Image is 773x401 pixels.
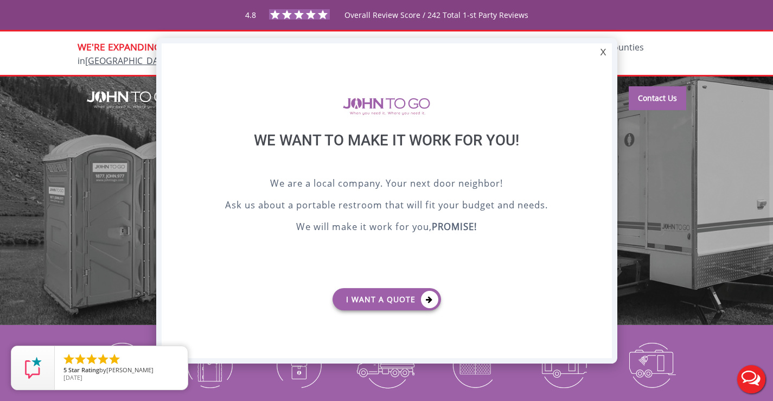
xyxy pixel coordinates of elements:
span: [PERSON_NAME] [106,366,154,374]
span: 5 [63,366,67,374]
span: Star Rating [68,366,99,374]
button: Live Chat [730,358,773,401]
p: We are a local company. Your next door neighbor! [189,176,585,193]
li:  [85,353,98,366]
p: Ask us about a portable restroom that will fit your budget and needs. [189,198,585,214]
li:  [97,353,110,366]
b: PROMISE! [432,220,477,233]
span: [DATE] [63,373,82,381]
li:  [108,353,121,366]
p: We will make it work for you, [189,220,585,236]
li:  [74,353,87,366]
a: I want a Quote [333,288,441,310]
span: by [63,367,179,374]
div: X [595,43,611,62]
img: Review Rating [22,357,44,379]
img: logo of viptogo [343,98,430,115]
li:  [62,353,75,366]
div: We want to make it work for you! [189,131,585,176]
